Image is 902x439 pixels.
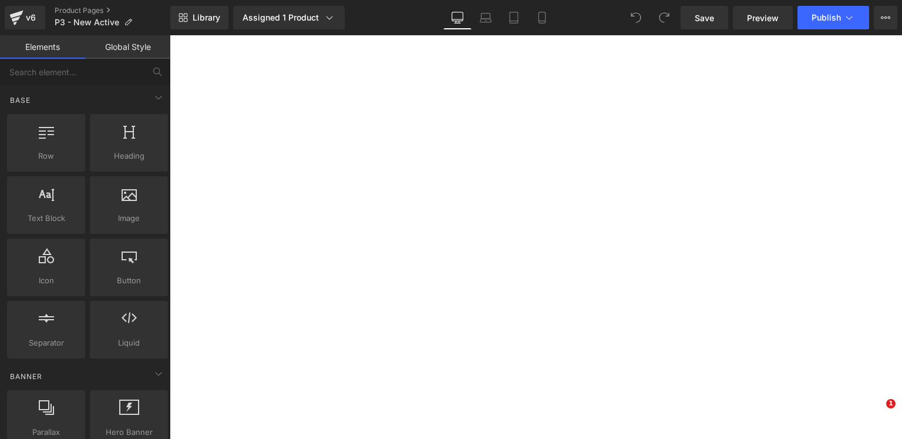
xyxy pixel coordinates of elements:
[733,6,793,29] a: Preview
[93,274,164,287] span: Button
[193,12,220,23] span: Library
[11,150,82,162] span: Row
[695,12,714,24] span: Save
[652,6,676,29] button: Redo
[797,6,869,29] button: Publish
[93,150,164,162] span: Heading
[93,337,164,349] span: Liquid
[11,274,82,287] span: Icon
[528,6,556,29] a: Mobile
[11,337,82,349] span: Separator
[93,426,164,438] span: Hero Banner
[243,12,335,24] div: Assigned 1 Product
[862,399,890,427] iframe: Intercom live chat
[11,426,82,438] span: Parallax
[85,35,170,59] a: Global Style
[11,212,82,224] span: Text Block
[874,6,897,29] button: More
[9,371,43,382] span: Banner
[443,6,472,29] a: Desktop
[472,6,500,29] a: Laptop
[55,6,170,15] a: Product Pages
[500,6,528,29] a: Tablet
[624,6,648,29] button: Undo
[5,6,45,29] a: v6
[23,10,38,25] div: v6
[9,95,32,106] span: Base
[812,13,841,22] span: Publish
[747,12,779,24] span: Preview
[55,18,119,27] span: P3 - New Active
[170,6,228,29] a: New Library
[93,212,164,224] span: Image
[886,399,896,408] span: 1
